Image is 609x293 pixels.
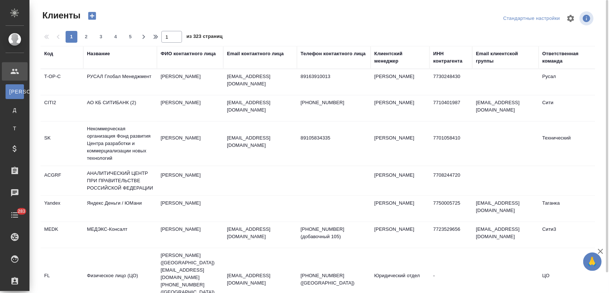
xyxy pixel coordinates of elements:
p: [EMAIL_ADDRESS][DOMAIN_NAME] [227,134,293,149]
td: ACGRF [41,168,83,194]
td: Некоммерческая организация Фонд развития Центра разработки и коммерциализации новых технологий [83,121,157,166]
span: 4 [110,33,122,40]
td: [PERSON_NAME] [157,168,223,194]
div: Ответственная команда [542,50,594,65]
span: 283 [13,208,30,215]
p: [PHONE_NUMBER] [301,99,367,106]
td: SK [41,131,83,156]
td: 7701058410 [430,131,472,156]
span: 3 [95,33,107,40]
button: 2 [80,31,92,43]
td: [EMAIL_ADDRESS][DOMAIN_NAME] [472,222,539,248]
div: Код [44,50,53,57]
td: АНАЛИТИЧЕСКИЙ ЦЕНТР ПРИ ПРАВИТЕЛЬСТВЕ РОССИЙСКОЙ ФЕДЕРАЦИИ [83,166,157,195]
td: Таганка [539,196,598,222]
a: Т [6,121,24,136]
div: Название [87,50,110,57]
td: 7730248430 [430,69,472,95]
td: Русал [539,69,598,95]
p: [EMAIL_ADDRESS][DOMAIN_NAME] [227,272,293,287]
span: 🙏 [586,254,599,269]
button: 🙏 [583,253,602,271]
td: 7750005725 [430,196,472,222]
span: Клиенты [41,10,80,21]
td: Технический [539,131,598,156]
div: Клиентский менеджер [374,50,426,65]
span: Д [9,106,20,114]
a: 283 [2,206,28,224]
p: [EMAIL_ADDRESS][DOMAIN_NAME] [227,73,293,88]
td: CITI2 [41,95,83,121]
span: Посмотреть информацию [580,11,595,25]
td: T-OP-C [41,69,83,95]
td: 7723529656 [430,222,472,248]
div: Email клиентской группы [476,50,535,65]
button: 5 [125,31,136,43]
td: АО КБ СИТИБАНК (2) [83,95,157,121]
a: [PERSON_NAME] [6,84,24,99]
td: 7708244720 [430,168,472,194]
a: Д [6,103,24,117]
button: 4 [110,31,122,43]
div: split button [501,13,562,24]
span: 2 [80,33,92,40]
td: МЕДЭКС-Консалт [83,222,157,248]
td: [PERSON_NAME] [371,131,430,156]
td: [PERSON_NAME] [157,222,223,248]
td: [PERSON_NAME] [371,95,430,121]
div: ФИО контактного лица [161,50,216,57]
div: Телефон контактного лица [301,50,366,57]
td: [PERSON_NAME] [157,131,223,156]
td: Yandex [41,196,83,222]
p: [EMAIL_ADDRESS][DOMAIN_NAME] [227,99,293,114]
button: Создать [83,10,101,22]
p: 89105834335 [301,134,367,142]
td: [PERSON_NAME] [157,196,223,222]
td: Сити3 [539,222,598,248]
span: Настроить таблицу [562,10,580,27]
td: 7710401987 [430,95,472,121]
td: [PERSON_NAME] [371,168,430,194]
span: [PERSON_NAME] [9,88,20,95]
td: [PERSON_NAME] [371,222,430,248]
span: из 323 страниц [186,32,223,43]
p: [PHONE_NUMBER] (добавочный 105) [301,226,367,240]
button: 3 [95,31,107,43]
td: [EMAIL_ADDRESS][DOMAIN_NAME] [472,95,539,121]
td: [PERSON_NAME] [157,69,223,95]
td: [EMAIL_ADDRESS][DOMAIN_NAME] [472,196,539,222]
td: Яндекс Деньги / ЮМани [83,196,157,222]
p: [EMAIL_ADDRESS][DOMAIN_NAME] [227,226,293,240]
td: [PERSON_NAME] [157,95,223,121]
span: 5 [125,33,136,40]
td: РУСАЛ Глобал Менеджмент [83,69,157,95]
td: MEDK [41,222,83,248]
td: Сити [539,95,598,121]
span: Т [9,125,20,132]
td: [PERSON_NAME] [371,196,430,222]
p: [PHONE_NUMBER] ([GEOGRAPHIC_DATA]) [301,272,367,287]
td: [PERSON_NAME] [371,69,430,95]
div: ИНН контрагента [433,50,469,65]
div: Email контактного лица [227,50,284,57]
p: 89163910013 [301,73,367,80]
